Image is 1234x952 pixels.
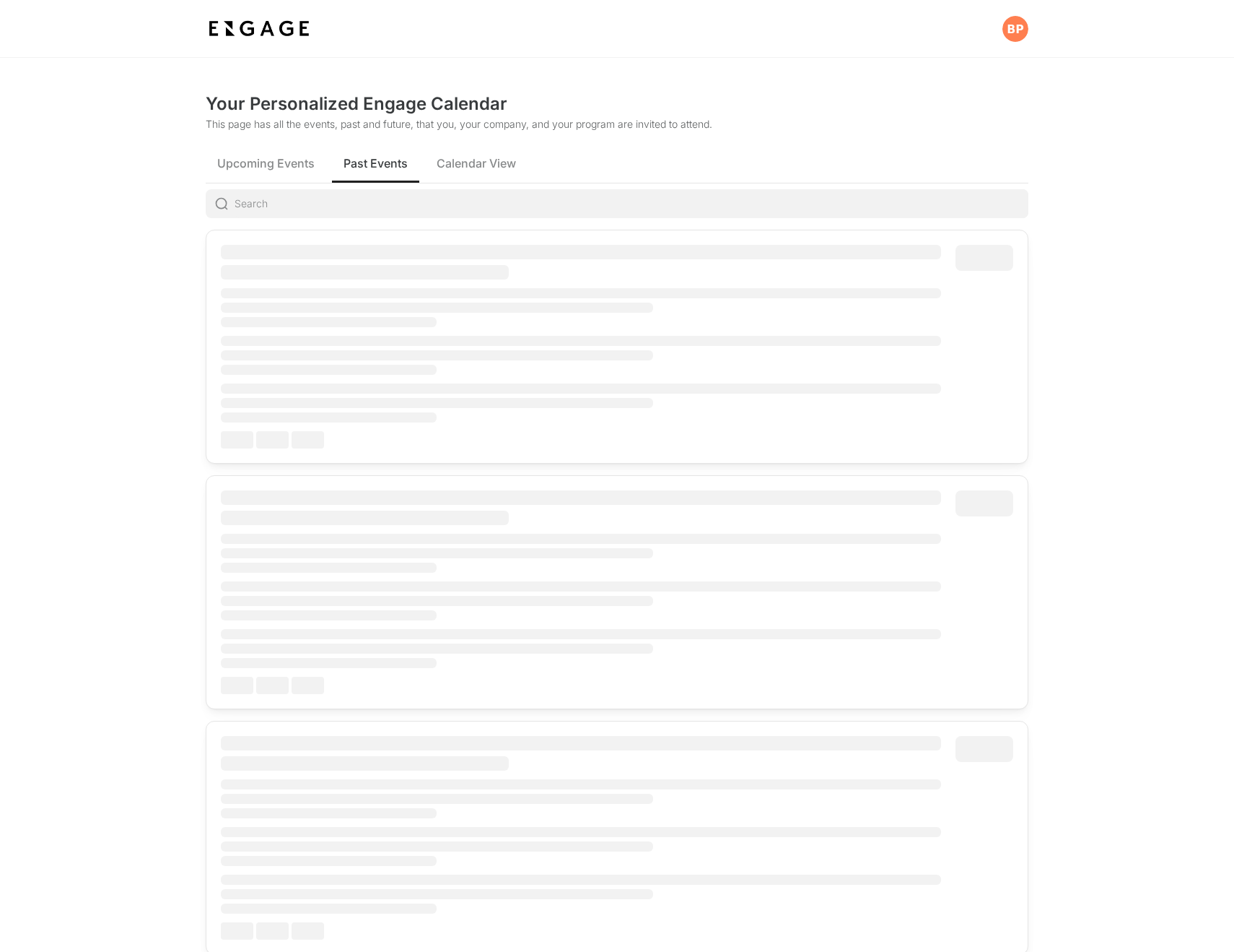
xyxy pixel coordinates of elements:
[206,16,312,42] img: bdf1fb74-1727-4ba0-a5bd-bc74ae9fc70b.jpeg
[1002,16,1028,42] button: Open profile menu
[343,155,408,172] span: Past Events
[235,189,1028,218] input: Search
[217,155,315,172] span: Upcoming Events
[437,155,516,172] span: Calendar View
[206,117,1028,131] p: This page has all the events, past and future, that you, your company, and your program are invit...
[332,143,419,183] button: Past Events
[425,143,528,183] button: Calendar View
[206,143,326,183] button: Upcoming Events
[1002,16,1028,42] img: Profile picture of Billy Parry
[206,92,1028,116] h2: Your Personalized Engage Calendar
